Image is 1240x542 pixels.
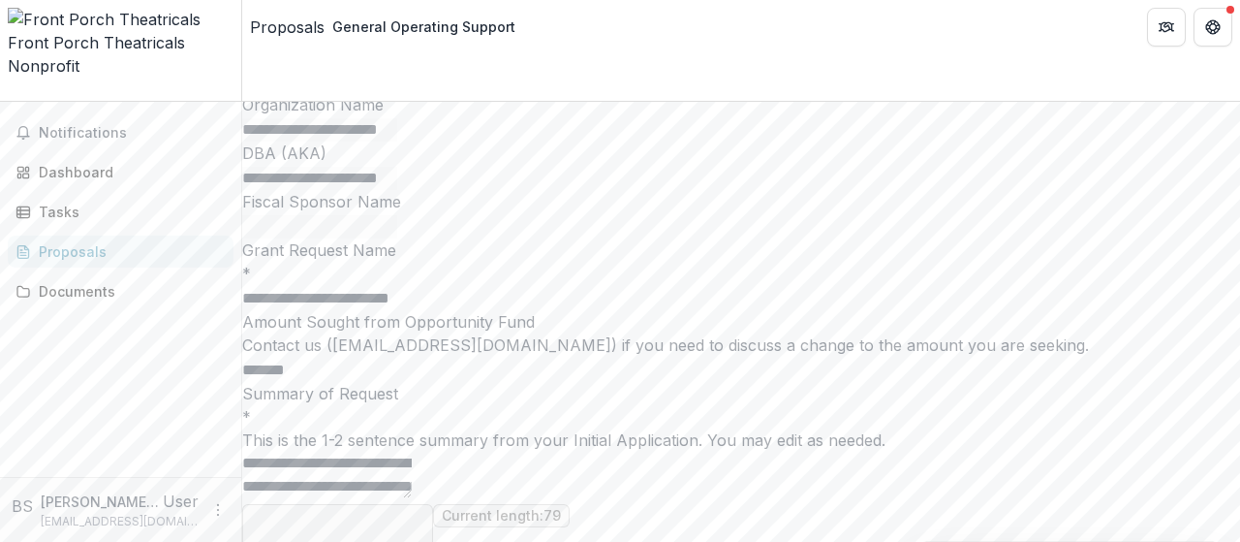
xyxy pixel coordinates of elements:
span: Nonprofit [8,56,79,76]
a: Dashboard [8,156,233,188]
div: Contact us ( ) if you need to discuss a change to the amount you are seeking. [242,334,1240,357]
div: General Operating Support [332,16,515,37]
a: Documents [8,275,233,307]
div: This is the 1-2 sentence summary from your Initial Application. You may edit as needed. [242,429,1240,452]
span: Notifications [39,125,226,142]
p: Organization Name [242,93,1240,116]
button: Get Help [1193,8,1232,47]
p: Amount Sought from Opportunity Fund [242,310,1240,334]
p: [PERSON_NAME] E. G. [PERSON_NAME] [41,492,163,512]
nav: breadcrumb [250,13,523,41]
div: Dashboard [39,162,218,182]
a: Tasks [8,196,233,228]
div: Front Porch Theatricals [8,31,233,54]
p: Grant Request Name [242,239,1240,262]
p: User [163,490,199,513]
p: Fiscal Sponsor Name [242,190,1240,213]
img: Front Porch Theatricals [8,8,233,31]
p: Summary of Request [242,382,1240,405]
div: Proposals [39,241,218,262]
div: Documents [39,281,218,302]
div: Bruce E. G. Smith [12,494,33,518]
button: Notifications [8,117,233,148]
button: More [206,498,230,522]
div: Tasks [39,202,218,222]
p: [EMAIL_ADDRESS][DOMAIN_NAME] [41,513,199,530]
a: Proposals [8,236,233,268]
a: Proposals [250,16,325,39]
a: [EMAIL_ADDRESS][DOMAIN_NAME] [332,335,611,355]
button: Partners [1147,8,1186,47]
p: DBA (AKA) [242,142,1240,165]
p: Current length: 79 [442,508,561,525]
